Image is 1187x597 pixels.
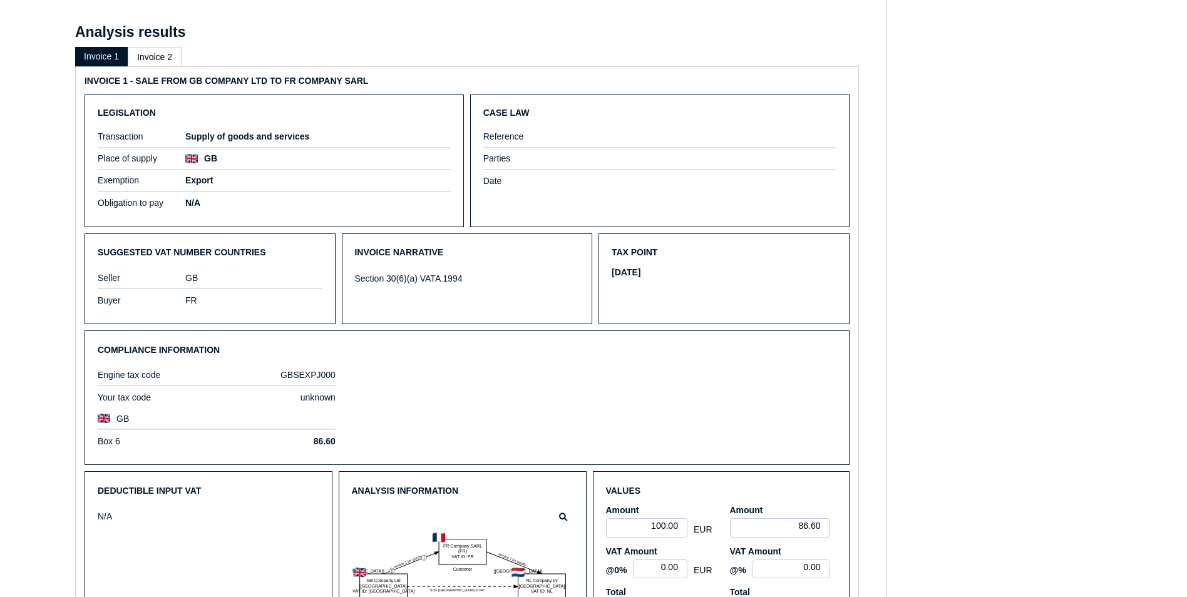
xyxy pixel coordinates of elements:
h3: Analysis information [352,484,573,496]
h5: N/A [185,198,451,208]
label: Your tax code [98,392,213,402]
text: VAT ID: [GEOGRAPHIC_DATA] [352,589,414,594]
text: ([GEOGRAPHIC_DATA]) [517,584,566,589]
label: Reference [483,131,571,141]
h3: Compliance information [98,344,836,355]
h2: Analysis results [75,24,185,41]
label: Place of supply [98,153,185,163]
h3: Case law [483,108,836,118]
h5: Export [185,175,451,185]
div: unknown [220,392,336,402]
h5: Supply of goods and services [185,131,451,141]
label: Obligation to pay [98,198,185,208]
label: Date [483,176,571,186]
label: Amount [730,505,836,515]
li: Invoice 1 [75,47,128,66]
text: ([GEOGRAPHIC_DATA]) [359,584,408,589]
label: Transaction [98,131,185,141]
h5: 86.60 [220,436,336,446]
li: Invoice 2 [128,47,182,66]
text: ([GEOGRAPHIC_DATA]) [335,569,384,574]
h3: Invoice 1 - sale from GB Company Ltd to FR Company SARL [85,76,464,86]
label: Seller [98,273,185,283]
h3: Tax point [612,247,836,258]
textpath: from [GEOGRAPHIC_DATA] to FR [430,588,484,592]
img: gb.png [98,414,110,423]
label: Exemption [98,175,185,185]
h3: Values [606,484,836,496]
h3: Invoice narrative [355,247,580,258]
text: Customer [453,567,472,572]
h3: Deductible input VAT [98,484,319,496]
h5: [DATE] [612,267,640,277]
div: N/A [98,511,185,521]
div: GBSEXPJ000 [220,370,336,380]
label: Amount [606,505,712,515]
h3: Legislation [98,108,451,118]
label: Total [606,587,712,597]
text: T [390,569,393,574]
div: Section 30(6)(a) VATA 1994 [355,273,580,283]
label: @0% [606,565,627,575]
label: GB [116,414,248,424]
label: Parties [483,153,571,163]
div: FR [185,295,322,305]
text: VAT ID: NL [531,589,553,594]
div: 0.00 [633,559,687,579]
textpath: Invoice 2 for goods [498,553,527,567]
span: EUR [694,565,712,575]
label: Engine tax code [98,370,213,380]
div: GB [185,273,322,283]
label: VAT Amount [606,546,712,556]
text: FR Company SARL [443,544,481,549]
label: VAT Amount [730,546,836,556]
textpath: Invoice 1 for goods [393,554,421,569]
label: @% [730,565,746,575]
text: VAT ID: FR [451,554,473,559]
div: 86.60 [730,518,830,538]
text: I [423,556,424,561]
label: Box 6 [98,436,213,446]
text: NL Company bv [526,578,558,583]
h3: Suggested VAT number countries [98,247,322,258]
img: gb.png [185,154,198,163]
div: 100.00 [606,518,687,538]
h5: GB [204,153,217,163]
label: Buyer [98,295,185,305]
div: 0.00 [753,559,830,579]
label: Total [730,587,836,597]
span: EUR [694,524,712,534]
text: GB Company Ltd [366,578,400,583]
text: ([GEOGRAPHIC_DATA]) [493,569,542,574]
text: (FR) [458,549,466,554]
